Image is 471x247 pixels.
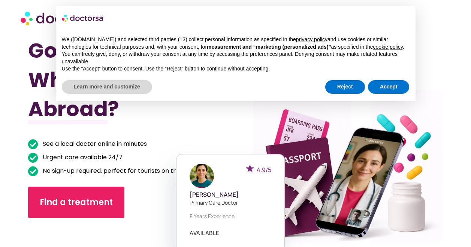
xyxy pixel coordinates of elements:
img: logo [62,12,104,24]
strong: measurement and “marketing (personalized ads)” [207,44,331,50]
h1: Got Sick While Traveling Abroad? [28,36,204,124]
a: Find a treatment [28,187,124,218]
span: Find a treatment [40,196,113,208]
button: Learn more and customize [62,80,152,94]
p: 8 years experience [190,212,271,220]
p: We ([DOMAIN_NAME]) and selected third parties (13) collect personal information as specified in t... [62,36,410,51]
a: AVAILABLE [190,230,220,236]
span: No sign-up required, perfect for tourists on the go [41,166,190,176]
span: See a local doctor online in minutes [41,139,147,149]
p: You can freely give, deny, or withdraw your consent at any time by accessing the preferences pane... [62,51,410,65]
span: Urgent care available 24/7 [41,152,123,163]
span: 4.9/5 [257,166,271,174]
h5: [PERSON_NAME] [190,191,271,198]
a: privacy policy [296,36,327,42]
p: Use the “Accept” button to consent. Use the “Reject” button to continue without accepting. [62,65,410,73]
button: Accept [368,80,410,94]
p: Primary care doctor [190,199,271,207]
button: Reject [325,80,365,94]
a: cookie policy [373,44,403,50]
